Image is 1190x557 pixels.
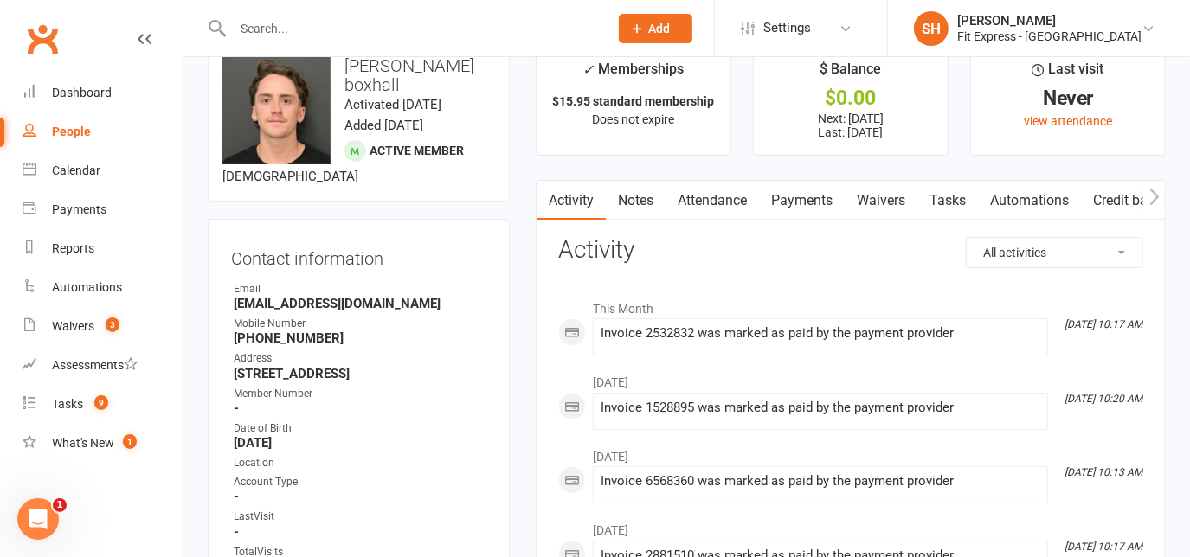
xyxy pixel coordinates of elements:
[537,181,606,221] a: Activity
[52,280,122,294] div: Automations
[914,11,949,46] div: SH
[53,498,67,512] span: 1
[17,498,59,540] iframe: Intercom live chat
[234,524,486,540] strong: -
[234,281,486,298] div: Email
[1065,541,1142,553] i: [DATE] 10:17 AM
[21,17,64,61] a: Clubworx
[917,181,978,221] a: Tasks
[558,237,1143,264] h3: Activity
[234,455,486,471] div: Location
[592,112,674,126] span: Does not expire
[222,56,331,164] img: image1636007628.png
[370,144,464,157] span: Active member
[231,242,486,268] h3: Contact information
[234,509,486,525] div: LastVisit
[234,386,486,402] div: Member Number
[234,350,486,367] div: Address
[344,97,441,112] time: Activated [DATE]
[234,366,486,381] strong: [STREET_ADDRESS]
[558,291,1143,318] li: This Month
[601,400,1040,415] div: Invoice 1528895 was marked as paid by the payment provider
[666,181,759,221] a: Attendance
[23,385,183,424] a: Tasks 9
[94,395,108,410] span: 9
[52,86,112,99] div: Dashboard
[52,241,94,255] div: Reports
[558,364,1143,392] li: [DATE]
[552,94,714,108] strong: $15.95 standard membership
[23,74,183,112] a: Dashboard
[234,400,486,416] strong: -
[52,163,100,177] div: Calendar
[234,474,486,490] div: Account Type
[769,89,932,107] div: $0.00
[558,512,1143,540] li: [DATE]
[558,439,1143,466] li: [DATE]
[23,268,183,307] a: Automations
[52,397,83,411] div: Tasks
[52,202,106,216] div: Payments
[23,424,183,463] a: What's New1
[234,296,486,311] strong: [EMAIL_ADDRESS][DOMAIN_NAME]
[1065,393,1142,405] i: [DATE] 10:20 AM
[123,434,137,449] span: 1
[234,316,486,332] div: Mobile Number
[234,330,486,346] strong: [PHONE_NUMBER]
[649,22,671,35] span: Add
[1032,58,1104,89] div: Last visit
[106,317,119,332] span: 3
[1024,114,1112,128] a: view attendance
[606,181,666,221] a: Notes
[222,169,358,184] span: [DEMOGRAPHIC_DATA]
[601,474,1040,489] div: Invoice 6568360 was marked as paid by the payment provider
[759,181,845,221] a: Payments
[769,112,932,139] p: Next: [DATE] Last: [DATE]
[978,181,1081,221] a: Automations
[52,319,94,333] div: Waivers
[228,16,596,41] input: Search...
[52,436,114,450] div: What's New
[23,307,183,346] a: Waivers 3
[957,13,1142,29] div: [PERSON_NAME]
[601,326,1040,341] div: Invoice 2532832 was marked as paid by the payment provider
[234,489,486,504] strong: -
[222,56,495,94] h3: [PERSON_NAME] boxhall
[234,435,486,451] strong: [DATE]
[344,118,423,133] time: Added [DATE]
[582,61,594,78] i: ✓
[52,358,138,372] div: Assessments
[234,420,486,437] div: Date of Birth
[23,229,183,268] a: Reports
[23,112,183,151] a: People
[1065,466,1142,478] i: [DATE] 10:13 AM
[845,181,917,221] a: Waivers
[763,9,811,48] span: Settings
[23,190,183,229] a: Payments
[23,151,183,190] a: Calendar
[820,58,881,89] div: $ Balance
[1065,318,1142,330] i: [DATE] 10:17 AM
[957,29,1142,44] div: Fit Express - [GEOGRAPHIC_DATA]
[582,58,684,90] div: Memberships
[23,346,183,385] a: Assessments
[619,14,692,43] button: Add
[987,89,1149,107] div: Never
[52,125,91,138] div: People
